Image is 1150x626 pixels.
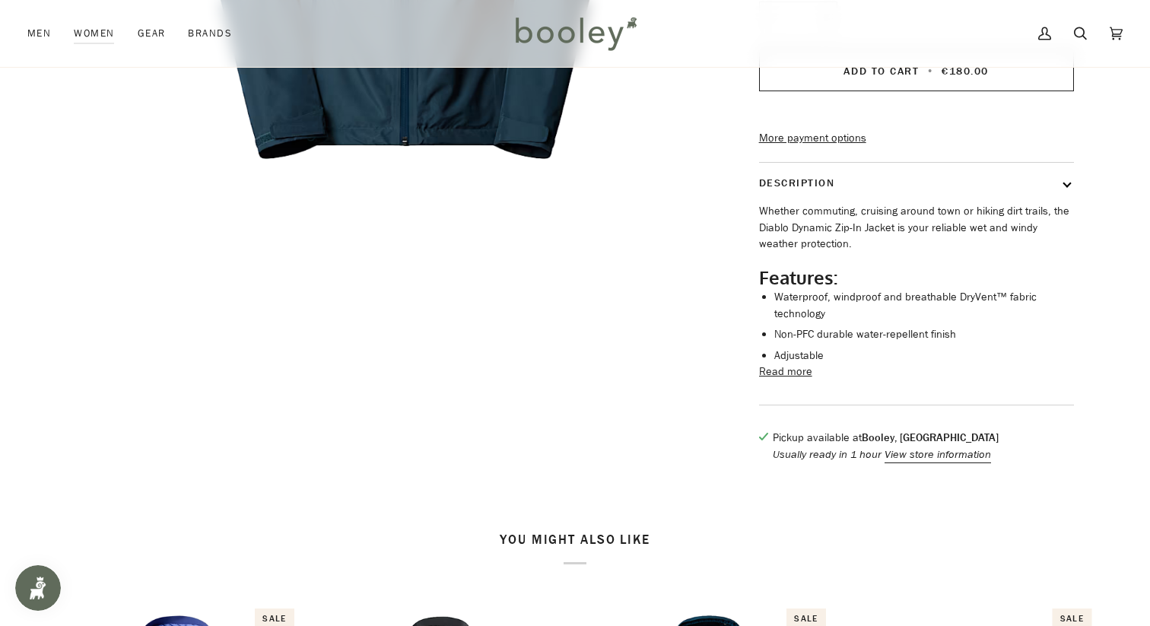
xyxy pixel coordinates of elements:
p: Usually ready in 1 hour [773,446,999,463]
span: • [923,64,938,78]
span: €180.00 [942,64,989,78]
h2: Features: [759,266,1074,289]
button: Read more [759,364,812,380]
p: Pickup available at [773,430,999,446]
span: Women [74,26,114,41]
li: Non-PFC durable water-repellent finish [774,326,1074,343]
span: Add to Cart [843,64,919,78]
img: Booley [509,11,642,56]
strong: Booley, [GEOGRAPHIC_DATA] [862,431,999,445]
button: View store information [885,446,991,463]
li: Waterproof, windproof and breathable DryVent™ fabric technology [774,289,1074,322]
span: Gear [138,26,166,41]
p: Whether commuting, cruising around town or hiking dirt trails, the Diablo Dynamic Zip-In Jacket i... [759,203,1074,253]
li: Adjustable [774,348,1074,364]
a: More payment options [759,130,1074,147]
iframe: Button to open loyalty program pop-up [15,565,61,611]
button: Add to Cart • €180.00 [759,50,1074,91]
h2: You might also like [51,532,1099,564]
span: Men [27,26,51,41]
button: Description [759,163,1074,203]
span: Brands [188,26,232,41]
